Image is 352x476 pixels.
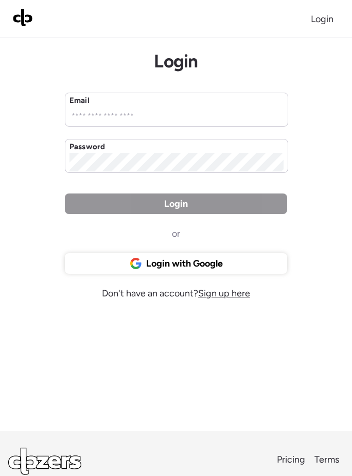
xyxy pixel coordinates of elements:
[102,286,250,301] span: Don't have an account?
[154,50,198,72] h1: Login
[8,448,81,475] img: Logo Light
[277,454,305,465] span: Pricing
[146,256,223,271] span: Login with Google
[277,452,306,467] a: Pricing
[69,94,90,107] label: Email
[314,454,339,465] span: Terms
[311,13,333,25] span: Login
[12,8,33,27] img: Logo
[69,140,105,153] label: Password
[198,288,250,299] span: Sign up here
[172,226,180,241] span: or
[314,452,344,467] a: Terms
[164,197,188,211] span: Login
